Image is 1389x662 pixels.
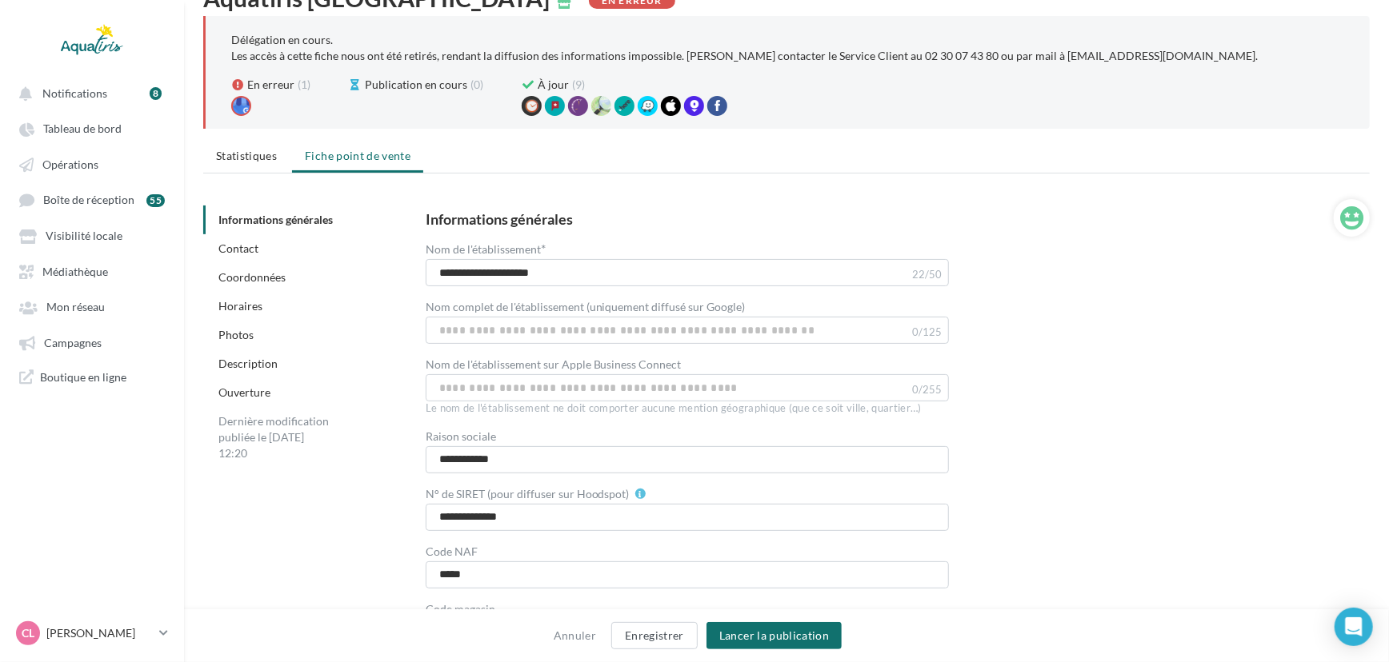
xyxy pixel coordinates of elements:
[203,407,347,468] div: Dernière modification publiée le [DATE] 12:20
[10,150,174,178] a: Opérations
[1335,608,1373,646] div: Open Intercom Messenger
[426,301,746,313] label: Nom complet de l'établissement (uniquement diffusé sur Google)
[44,336,102,349] span: Campagnes
[547,626,602,645] button: Annuler
[218,213,333,226] a: Informations générales
[426,604,495,615] label: Code magasin
[426,212,573,226] div: Informations générales
[22,625,34,641] span: CL
[218,385,270,399] a: Ouverture
[365,77,467,93] span: Publication en cours
[10,78,168,107] button: Notifications 8
[43,122,122,136] span: Tableau de bord
[146,194,165,207] div: 55
[426,546,478,557] label: Code NAF
[247,77,294,93] span: En erreur
[913,385,943,395] label: 0/255
[10,328,174,357] a: Campagnes
[218,241,258,255] a: Contact
[426,359,682,370] label: Nom de l'établissement sur Apple Business Connect
[426,431,496,442] label: Raison sociale
[218,299,262,313] a: Horaires
[426,242,546,255] label: Nom de l'établissement
[42,265,108,278] span: Médiathèque
[426,401,949,416] div: Le nom de l'établissement ne doit comporter aucune mention géographique (que ce soit ville, quart...
[10,292,174,321] a: Mon réseau
[46,625,153,641] p: [PERSON_NAME]
[611,622,698,649] button: Enregistrer
[218,328,254,341] a: Photos
[42,158,98,171] span: Opérations
[46,229,122,243] span: Visibilité locale
[10,363,174,391] a: Boutique en ligne
[10,257,174,285] a: Médiathèque
[10,221,174,249] a: Visibilité locale
[298,77,310,93] span: (1)
[42,86,107,100] span: Notifications
[231,33,1258,62] p: Délégation en cours. Les accès à cette fiche nous ont été retirés, rendant la diffusion des infor...
[40,369,126,385] span: Boutique en ligne
[43,193,134,207] span: Boîte de réception
[150,87,162,100] div: 8
[470,77,483,93] span: (0)
[218,357,278,370] a: Description
[913,327,943,337] label: 0/125
[10,114,174,142] a: Tableau de bord
[216,149,277,162] span: Statistiques
[218,270,286,284] a: Coordonnées
[10,185,174,214] a: Boîte de réception 55
[572,77,585,93] span: (9)
[538,77,569,93] span: À jour
[46,301,105,314] span: Mon réseau
[707,622,842,649] button: Lancer la publication
[13,618,171,648] a: CL [PERSON_NAME]
[913,269,943,280] label: 22/50
[426,489,630,500] label: N° de SIRET (pour diffuser sur Hoodspot)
